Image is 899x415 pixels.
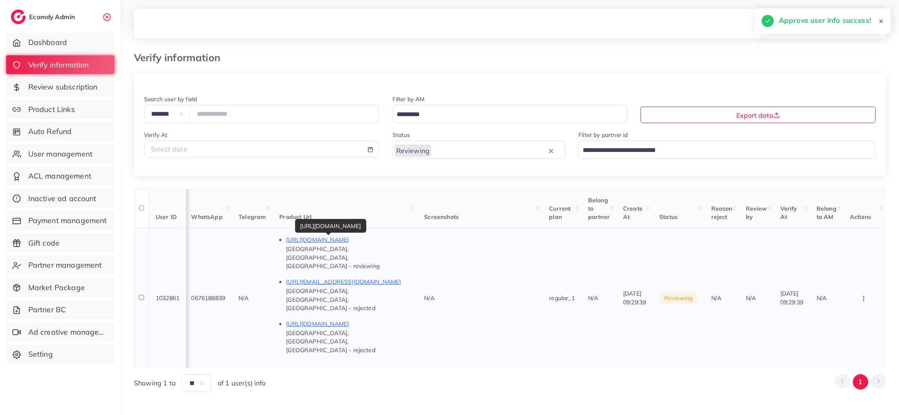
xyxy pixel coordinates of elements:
span: Review subscription [28,82,98,92]
a: Dashboard [6,33,114,52]
a: Review subscription [6,77,114,97]
ul: Pagination [835,374,886,390]
span: Actions [850,213,871,221]
a: Partner management [6,256,114,275]
p: [URL][DOMAIN_NAME] [286,319,411,329]
span: User ID [156,213,177,221]
input: Search for option [394,108,617,121]
div: Search for option [579,141,876,159]
span: ACL management [28,171,91,181]
h3: Verify information [134,52,227,64]
span: Payment management [28,215,107,226]
span: Ad creative management [28,327,108,338]
span: 1032861 [156,294,179,302]
span: N/A [238,294,248,302]
div: Search for option [392,141,566,159]
span: Reason reject [711,205,733,221]
span: Select date [151,145,187,153]
span: of 1 user(s) info [218,378,266,388]
span: [DATE] 09:29:39 [780,290,803,306]
button: Export data [641,107,876,123]
span: Belong to AM [817,205,837,221]
span: Create At [623,205,643,221]
div: [URL][DOMAIN_NAME] [295,219,366,233]
span: Telegram [238,213,266,221]
span: Status [659,213,678,221]
label: Filter by partner id [579,131,628,139]
span: N/A [424,294,434,302]
button: Go to page 1 [853,374,868,390]
a: Setting [6,345,114,364]
input: Search for option [580,144,865,157]
span: N/A [817,294,827,302]
span: Current plan [549,205,571,221]
p: [URL][DOMAIN_NAME] [286,235,411,245]
label: Status [392,131,410,139]
span: [GEOGRAPHIC_DATA], [GEOGRAPHIC_DATA], [GEOGRAPHIC_DATA] - rejected [286,329,375,354]
span: Dashboard [28,37,67,48]
span: Setting [28,349,53,360]
a: Auto Refund [6,122,114,141]
span: Verify information [28,60,89,70]
span: WhatsApp [191,213,222,221]
span: reviewing [659,292,698,304]
span: [GEOGRAPHIC_DATA], [GEOGRAPHIC_DATA], [GEOGRAPHIC_DATA] - rejected [286,287,375,312]
span: Gift code [28,238,60,249]
span: N/A [746,294,756,302]
p: [URL][EMAIL_ADDRESS][DOMAIN_NAME] [286,277,411,287]
label: Filter by AM [392,95,425,103]
label: Verify At [144,131,167,139]
span: Belong to partner [588,196,610,221]
a: Market Package [6,278,114,297]
a: Partner BC [6,300,114,319]
a: Product Links [6,100,114,119]
span: Export data [736,111,780,119]
span: Partner BC [28,304,66,315]
h2: Ecomdy Admin [29,13,77,21]
span: Market Package [28,282,85,293]
a: Payment management [6,211,114,230]
span: N/A [588,294,598,302]
span: N/A [711,294,721,302]
span: [DATE] 09:29:39 [623,290,646,306]
a: Inactive ad account [6,189,114,208]
span: 0676188839 [191,294,225,302]
a: Verify information [6,55,114,75]
span: Auto Refund [28,126,72,137]
a: Gift code [6,234,114,253]
input: Search for option [432,144,547,157]
span: Partner management [28,260,102,271]
span: Product Links [28,104,75,115]
span: Product Url [279,213,312,221]
span: Reviewing [395,144,431,157]
span: regular_1 [549,294,574,302]
span: Review by [746,205,767,221]
a: Ad creative management [6,323,114,342]
h5: Approve user info success! [779,15,871,26]
span: User management [28,149,92,159]
label: Search user by field [144,95,197,103]
a: logoEcomdy Admin [11,10,77,24]
a: User management [6,144,114,164]
div: Search for option [392,105,628,123]
span: [GEOGRAPHIC_DATA], [GEOGRAPHIC_DATA], [GEOGRAPHIC_DATA] - reviewing [286,245,380,270]
span: Verify At [780,205,797,221]
img: logo [11,10,26,24]
a: ACL management [6,166,114,186]
span: Screenshots [424,213,459,221]
span: Showing 1 to [134,378,176,388]
span: Inactive ad account [28,193,97,204]
button: Clear Selected [549,146,553,155]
